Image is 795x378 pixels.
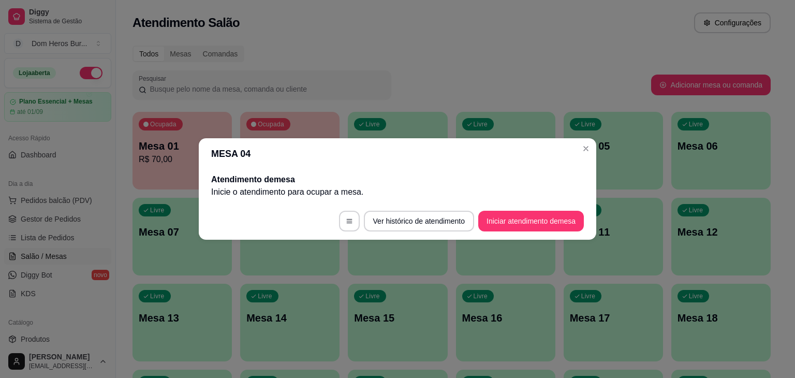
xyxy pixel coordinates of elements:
button: Close [578,140,594,157]
button: Iniciar atendimento demesa [478,211,584,231]
h2: Atendimento de mesa [211,173,584,186]
button: Ver histórico de atendimento [364,211,474,231]
header: MESA 04 [199,138,596,169]
p: Inicie o atendimento para ocupar a mesa . [211,186,584,198]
